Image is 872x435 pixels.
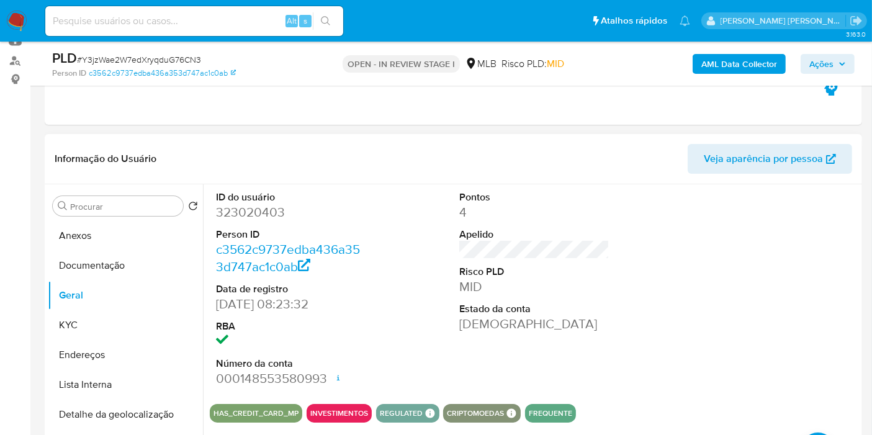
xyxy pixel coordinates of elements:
[704,144,823,174] span: Veja aparência por pessoa
[77,53,201,66] span: # Y3jzWae2W7edXryqduG76CN3
[680,16,690,26] a: Notificações
[303,15,307,27] span: s
[343,55,460,73] p: OPEN - IN REVIEW STAGE I
[459,302,609,316] dt: Estado da conta
[48,251,203,280] button: Documentação
[459,278,609,295] dd: MID
[459,191,609,204] dt: Pontos
[216,240,360,276] a: c3562c9737edba436a353d747ac1c0ab
[216,295,366,313] dd: [DATE] 08:23:32
[809,54,834,74] span: Ações
[58,201,68,211] button: Procurar
[459,315,609,333] dd: [DEMOGRAPHIC_DATA]
[45,13,343,29] input: Pesquise usuários ou casos...
[601,14,667,27] span: Atalhos rápidos
[188,201,198,215] button: Retornar ao pedido padrão
[501,57,564,71] span: Risco PLD:
[801,54,855,74] button: Ações
[55,153,156,165] h1: Informação do Usuário
[216,191,366,204] dt: ID do usuário
[216,357,366,370] dt: Número da conta
[48,340,203,370] button: Endereços
[89,68,236,79] a: c3562c9737edba436a353d747ac1c0ab
[688,144,852,174] button: Veja aparência por pessoa
[48,280,203,310] button: Geral
[459,228,609,241] dt: Apelido
[48,310,203,340] button: KYC
[850,14,863,27] a: Sair
[846,29,866,39] span: 3.163.0
[721,15,846,27] p: leticia.merlin@mercadolivre.com
[216,228,366,241] dt: Person ID
[70,201,178,212] input: Procurar
[216,282,366,296] dt: Data de registro
[547,56,564,71] span: MID
[216,370,366,387] dd: 000148553580993
[459,204,609,221] dd: 4
[465,57,497,71] div: MLB
[287,15,297,27] span: Alt
[48,221,203,251] button: Anexos
[52,48,77,68] b: PLD
[48,400,203,429] button: Detalhe da geolocalização
[313,12,338,30] button: search-icon
[216,204,366,221] dd: 323020403
[216,320,366,333] dt: RBA
[52,68,86,79] b: Person ID
[701,54,777,74] b: AML Data Collector
[693,54,786,74] button: AML Data Collector
[48,370,203,400] button: Lista Interna
[459,265,609,279] dt: Risco PLD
